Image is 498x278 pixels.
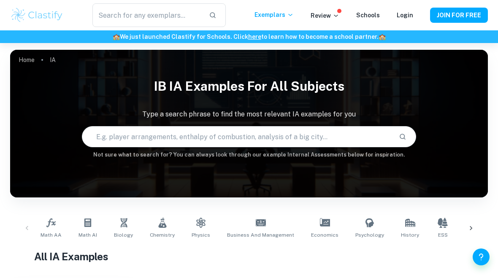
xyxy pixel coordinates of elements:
span: Chemistry [150,231,175,239]
span: History [401,231,419,239]
a: Schools [356,12,380,19]
span: Business and Management [227,231,294,239]
a: Home [19,54,35,66]
img: Clastify logo [10,7,64,24]
input: Search for any exemplars... [92,3,202,27]
span: Math AA [41,231,62,239]
a: Login [397,12,413,19]
button: Help and Feedback [473,248,490,265]
span: Physics [192,231,210,239]
p: IA [50,55,56,65]
button: JOIN FOR FREE [430,8,488,23]
p: Exemplars [254,10,294,19]
h6: Not sure what to search for? You can always look through our example Internal Assessments below f... [10,151,488,159]
span: Psychology [355,231,384,239]
h1: All IA Examples [34,249,464,264]
button: Search [395,130,410,144]
span: Biology [114,231,133,239]
input: E.g. player arrangements, enthalpy of combustion, analysis of a big city... [82,125,392,148]
span: Math AI [78,231,97,239]
span: Economics [311,231,338,239]
h1: IB IA examples for all subjects [10,73,488,99]
span: 🏫 [379,33,386,40]
p: Review [311,11,339,20]
h6: We just launched Clastify for Schools. Click to learn how to become a school partner. [2,32,496,41]
p: Type a search phrase to find the most relevant IA examples for you [10,109,488,119]
span: ESS [438,231,448,239]
span: 🏫 [113,33,120,40]
a: here [248,33,261,40]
